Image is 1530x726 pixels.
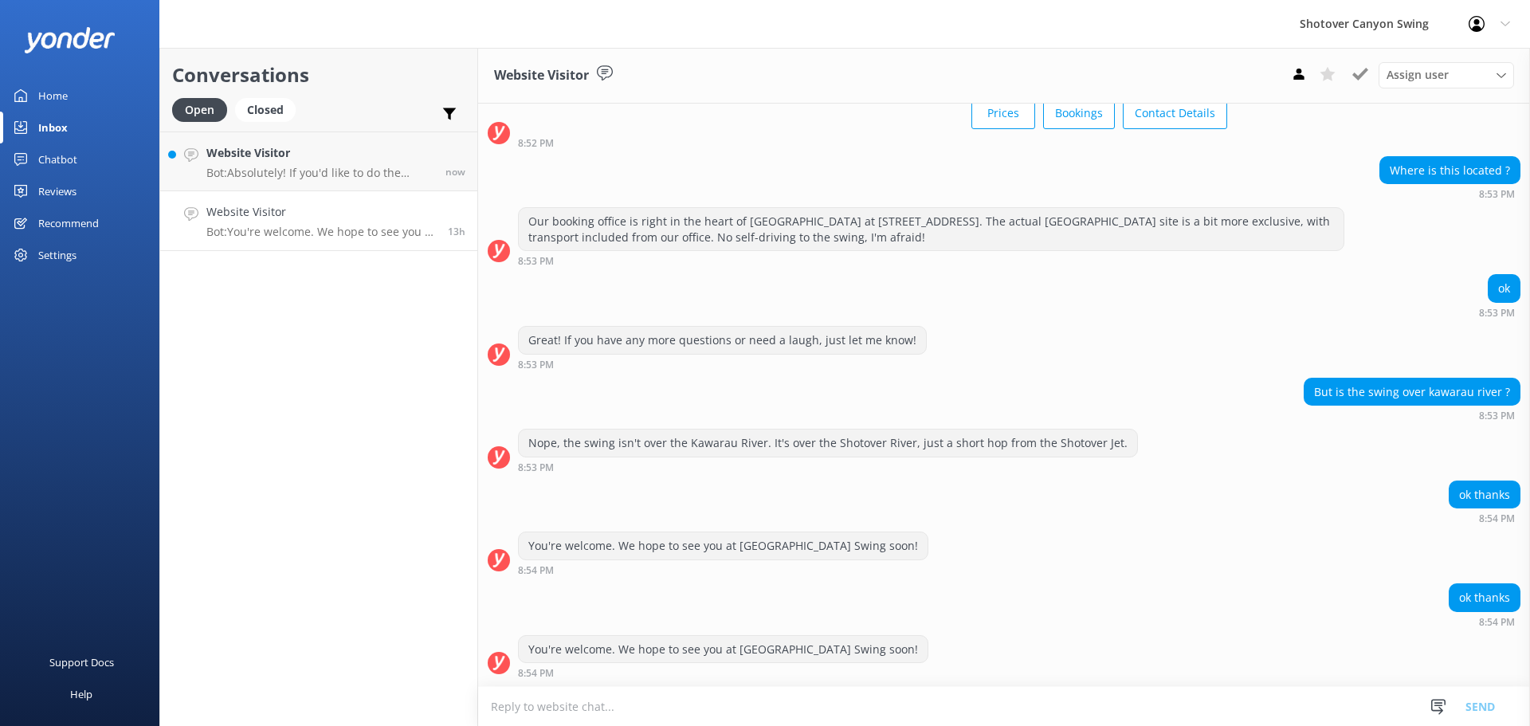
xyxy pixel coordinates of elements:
[1380,157,1520,184] div: Where is this located ?
[1304,410,1520,421] div: Sep 13 2025 08:53pm (UTC +12:00) Pacific/Auckland
[518,360,554,370] strong: 8:53 PM
[518,564,928,575] div: Sep 13 2025 08:54pm (UTC +12:00) Pacific/Auckland
[519,208,1344,250] div: Our booking office is right in the heart of [GEOGRAPHIC_DATA] at [STREET_ADDRESS]. The actual [GE...
[519,430,1137,457] div: Nope, the swing isn't over the Kawarau River. It's over the Shotover River, just a short hop from...
[235,98,296,122] div: Closed
[235,100,304,118] a: Closed
[1450,584,1520,611] div: ok thanks
[448,225,465,238] span: Sep 13 2025 08:54pm (UTC +12:00) Pacific/Auckland
[518,359,927,370] div: Sep 13 2025 08:53pm (UTC +12:00) Pacific/Auckland
[1387,66,1449,84] span: Assign user
[38,143,77,175] div: Chatbot
[172,98,227,122] div: Open
[38,80,68,112] div: Home
[1479,190,1515,199] strong: 8:53 PM
[1449,616,1520,627] div: Sep 13 2025 08:54pm (UTC +12:00) Pacific/Auckland
[1479,308,1515,318] strong: 8:53 PM
[1450,481,1520,508] div: ok thanks
[172,100,235,118] a: Open
[206,166,433,180] p: Bot: Absolutely! If you'd like to do the swing and jet on different days, just get in touch with ...
[38,207,99,239] div: Recommend
[49,646,114,678] div: Support Docs
[519,327,926,354] div: Great! If you have any more questions or need a laugh, just let me know!
[518,566,554,575] strong: 8:54 PM
[172,60,465,90] h2: Conversations
[518,139,554,148] strong: 8:52 PM
[24,27,116,53] img: yonder-white-logo.png
[494,65,589,86] h3: Website Visitor
[206,203,436,221] h4: Website Visitor
[1479,307,1520,318] div: Sep 13 2025 08:53pm (UTC +12:00) Pacific/Auckland
[1489,275,1520,302] div: ok
[1304,379,1520,406] div: But is the swing over kawarau river ?
[518,461,1138,473] div: Sep 13 2025 08:53pm (UTC +12:00) Pacific/Auckland
[1379,62,1514,88] div: Assign User
[160,131,477,191] a: Website VisitorBot:Absolutely! If you'd like to do the swing and jet on different days, just get ...
[1043,97,1115,129] button: Bookings
[519,532,928,559] div: You're welcome. We hope to see you at [GEOGRAPHIC_DATA] Swing soon!
[445,165,465,179] span: Sep 14 2025 10:22am (UTC +12:00) Pacific/Auckland
[1379,188,1520,199] div: Sep 13 2025 08:53pm (UTC +12:00) Pacific/Auckland
[518,255,1344,266] div: Sep 13 2025 08:53pm (UTC +12:00) Pacific/Auckland
[518,667,928,678] div: Sep 13 2025 08:54pm (UTC +12:00) Pacific/Auckland
[971,97,1035,129] button: Prices
[206,144,433,162] h4: Website Visitor
[1449,512,1520,524] div: Sep 13 2025 08:54pm (UTC +12:00) Pacific/Auckland
[518,137,1227,148] div: Sep 13 2025 08:52pm (UTC +12:00) Pacific/Auckland
[1123,97,1227,129] button: Contact Details
[206,225,436,239] p: Bot: You're welcome. We hope to see you at [GEOGRAPHIC_DATA] Swing soon!
[38,239,76,271] div: Settings
[38,112,68,143] div: Inbox
[519,636,928,663] div: You're welcome. We hope to see you at [GEOGRAPHIC_DATA] Swing soon!
[1479,514,1515,524] strong: 8:54 PM
[518,669,554,678] strong: 8:54 PM
[1479,411,1515,421] strong: 8:53 PM
[1479,618,1515,627] strong: 8:54 PM
[518,257,554,266] strong: 8:53 PM
[160,191,477,251] a: Website VisitorBot:You're welcome. We hope to see you at [GEOGRAPHIC_DATA] Swing soon!13h
[70,678,92,710] div: Help
[518,463,554,473] strong: 8:53 PM
[38,175,76,207] div: Reviews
